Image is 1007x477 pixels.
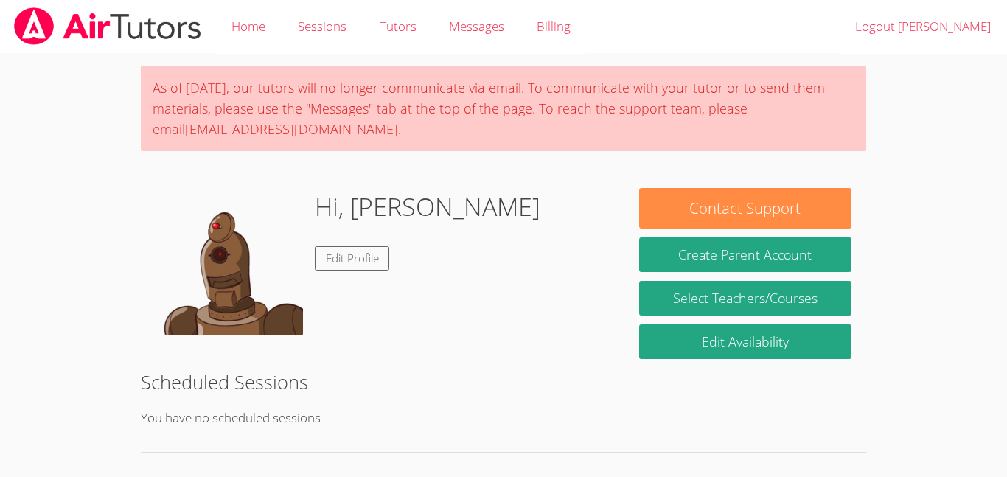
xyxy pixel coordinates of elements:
img: default.png [156,188,303,335]
button: Contact Support [639,188,851,229]
a: Edit Profile [315,246,390,271]
div: As of [DATE], our tutors will no longer communicate via email. To communicate with your tutor or ... [141,66,866,151]
button: Create Parent Account [639,237,851,272]
a: Edit Availability [639,324,851,359]
h1: Hi, [PERSON_NAME] [315,188,540,226]
p: You have no scheduled sessions [141,408,866,429]
img: airtutors_banner-c4298cdbf04f3fff15de1276eac7730deb9818008684d7c2e4769d2f7ddbe033.png [13,7,203,45]
a: Select Teachers/Courses [639,281,851,316]
span: Messages [449,18,504,35]
h2: Scheduled Sessions [141,368,866,396]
